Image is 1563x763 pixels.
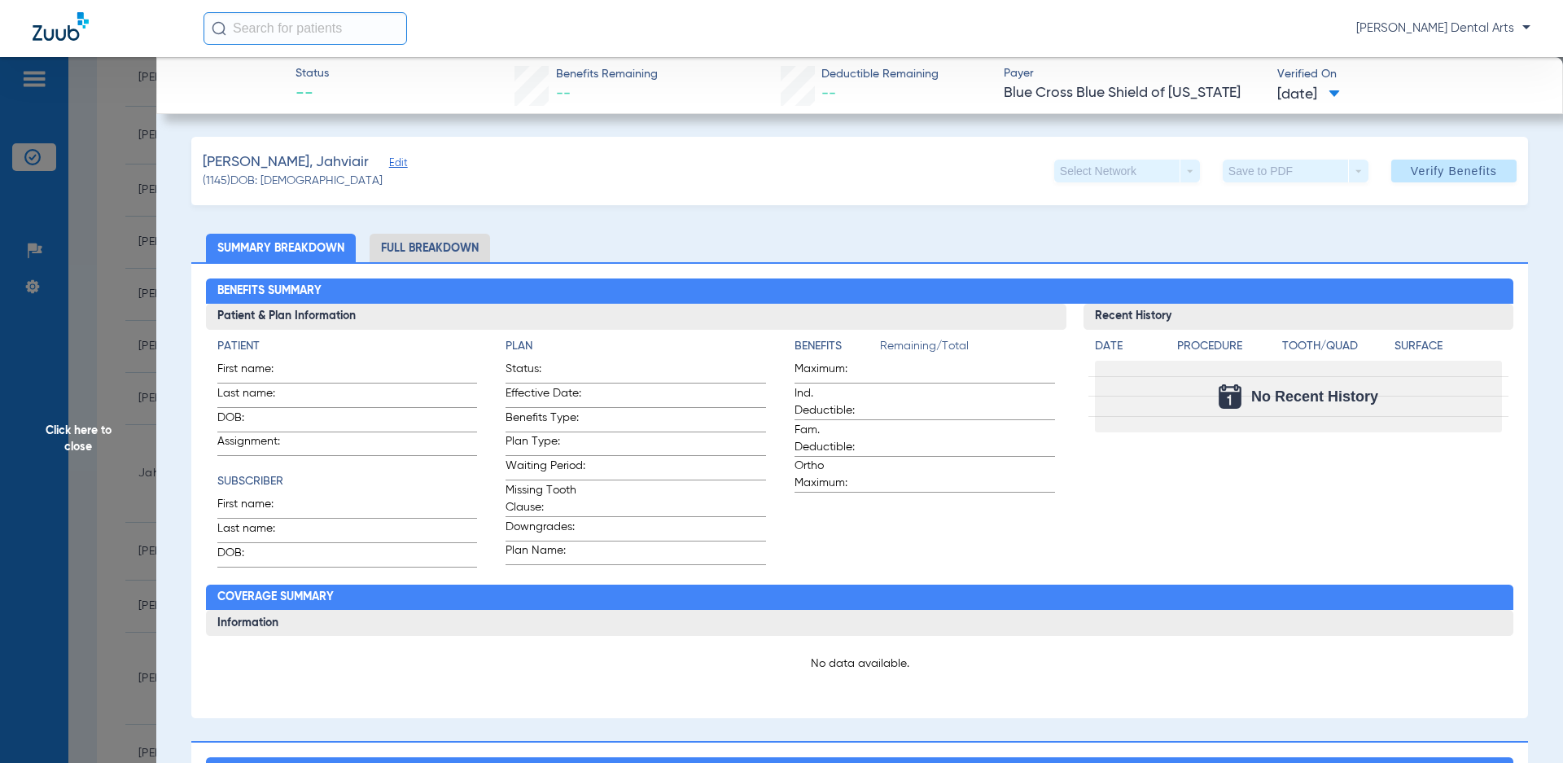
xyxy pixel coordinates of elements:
[33,12,89,41] img: Zuub Logo
[203,152,369,173] span: [PERSON_NAME], Jahviair
[1482,685,1563,763] iframe: Chat Widget
[217,520,297,542] span: Last name:
[1356,20,1530,37] span: [PERSON_NAME] Dental Arts
[506,361,585,383] span: Status:
[795,361,874,383] span: Maximum:
[1251,388,1378,405] span: No Recent History
[206,304,1066,330] h3: Patient & Plan Information
[217,433,297,455] span: Assignment:
[506,338,766,355] h4: Plan
[1391,160,1517,182] button: Verify Benefits
[821,86,836,101] span: --
[1177,338,1276,361] app-breakdown-title: Procedure
[1282,338,1390,361] app-breakdown-title: Tooth/Quad
[217,338,478,355] h4: Patient
[795,338,880,361] app-breakdown-title: Benefits
[206,234,356,262] li: Summary Breakdown
[1095,338,1163,361] app-breakdown-title: Date
[880,338,1055,361] span: Remaining/Total
[506,519,585,541] span: Downgrades:
[212,21,226,36] img: Search Icon
[556,86,571,101] span: --
[203,173,383,190] span: (1145) DOB: [DEMOGRAPHIC_DATA]
[217,385,297,407] span: Last name:
[556,66,658,83] span: Benefits Remaining
[1084,304,1514,330] h3: Recent History
[206,585,1514,611] h2: Coverage Summary
[821,66,939,83] span: Deductible Remaining
[1411,164,1497,178] span: Verify Benefits
[1219,384,1241,409] img: Calendar
[506,410,585,432] span: Benefits Type:
[389,157,404,173] span: Edit
[795,385,874,419] span: Ind. Deductible:
[206,610,1514,636] h3: Information
[506,542,585,564] span: Plan Name:
[506,458,585,480] span: Waiting Period:
[1282,338,1390,355] h4: Tooth/Quad
[296,65,329,82] span: Status
[506,385,585,407] span: Effective Date:
[506,433,585,455] span: Plan Type:
[506,482,585,516] span: Missing Tooth Clause:
[296,83,329,106] span: --
[217,545,297,567] span: DOB:
[795,422,874,456] span: Fam. Deductible:
[1394,338,1502,361] app-breakdown-title: Surface
[1177,338,1276,355] h4: Procedure
[217,656,1503,672] p: No data available.
[1277,66,1537,83] span: Verified On
[206,278,1514,305] h2: Benefits Summary
[1394,338,1502,355] h4: Surface
[795,338,880,355] h4: Benefits
[1004,65,1263,82] span: Payer
[217,496,297,518] span: First name:
[217,361,297,383] span: First name:
[795,458,874,492] span: Ortho Maximum:
[1004,83,1263,103] span: Blue Cross Blue Shield of [US_STATE]
[217,410,297,432] span: DOB:
[204,12,407,45] input: Search for patients
[217,473,478,490] h4: Subscriber
[1277,85,1340,105] span: [DATE]
[1095,338,1163,355] h4: Date
[370,234,490,262] li: Full Breakdown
